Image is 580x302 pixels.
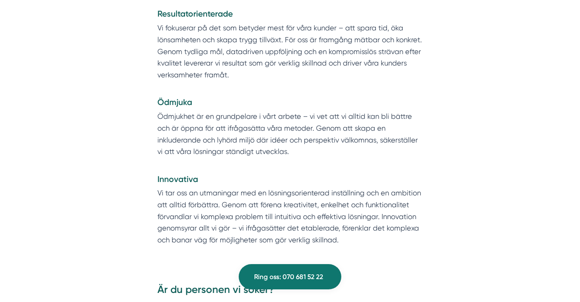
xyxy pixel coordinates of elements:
[157,22,423,92] p: Vi fokuserar på det som betyder mest för våra kunder – att spara tid, öka lönsamheten och skapa t...
[157,97,192,107] strong: Ödmjuka
[157,111,423,169] p: Ödmjukhet är en grundpelare i vårt arbete – vi vet att vi alltid kan bli bättre och är öppna för ...
[157,174,198,184] strong: Innovativa
[157,9,233,19] strong: Resultatorienterade
[239,264,341,289] a: Ring oss: 070 681 52 22
[157,283,423,301] h3: Är du personen vi söker?
[157,187,423,246] p: Vi tar oss an utmaningar med en lösningsorienterad inställning och en ambition att alltid förbätt...
[254,272,323,282] span: Ring oss: 070 681 52 22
